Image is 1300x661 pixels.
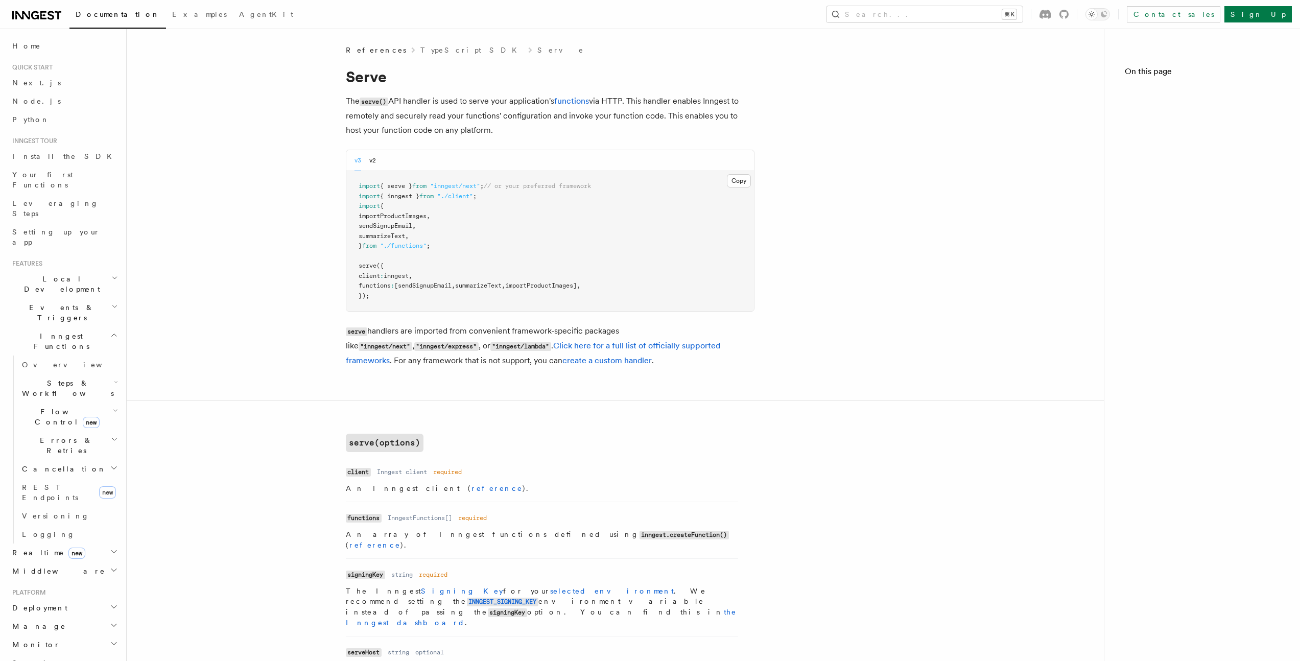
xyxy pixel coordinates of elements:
[359,213,427,220] span: importProductImages
[346,529,738,550] p: An array of Inngest functions defined using ( ).
[388,514,452,522] dd: InngestFunctions[]
[359,282,391,289] span: functions
[8,327,120,356] button: Inngest Functions
[388,648,409,656] dd: string
[727,174,751,187] button: Copy
[18,431,120,460] button: Errors & Retries
[8,603,67,613] span: Deployment
[577,282,580,289] span: ,
[12,41,41,51] span: Home
[490,342,551,351] code: "inngest/lambda"
[18,374,120,403] button: Steps & Workflows
[8,270,120,298] button: Local Development
[505,282,577,289] span: importProductImages]
[502,282,505,289] span: ,
[359,342,412,351] code: "inngest/next"
[18,356,120,374] a: Overview
[12,97,61,105] span: Node.js
[391,571,413,579] dd: string
[360,98,388,106] code: serve()
[346,468,371,477] code: client
[346,324,754,368] p: handlers are imported from convenient framework-specific packages like , , or . . For any framewo...
[1127,6,1220,22] a: Contact sales
[239,10,293,18] span: AgentKit
[419,193,434,200] span: from
[467,598,538,606] code: INNGEST_SIGNING_KEY
[420,45,523,55] a: TypeScript SDK
[380,182,412,190] span: { serve }
[22,530,75,538] span: Logging
[359,292,369,299] span: });
[384,272,409,279] span: inngest
[354,150,361,171] button: v3
[8,302,111,323] span: Events & Triggers
[12,171,73,189] span: Your first Functions
[99,486,116,499] span: new
[12,79,61,87] span: Next.js
[8,110,120,129] a: Python
[8,274,111,294] span: Local Development
[537,45,584,55] a: Serve
[473,193,477,200] span: ;
[415,648,444,656] dd: optional
[427,213,430,220] span: ,
[12,152,118,160] span: Install the SDK
[455,282,502,289] span: summarizeText
[359,202,380,209] span: import
[8,599,120,617] button: Deployment
[8,223,120,251] a: Setting up your app
[18,435,111,456] span: Errors & Retries
[427,242,430,249] span: ;
[826,6,1023,22] button: Search...⌘K
[359,242,362,249] span: }
[18,460,120,478] button: Cancellation
[412,222,416,229] span: ,
[8,562,120,580] button: Middleware
[480,182,484,190] span: ;
[8,92,120,110] a: Node.js
[8,74,120,92] a: Next.js
[166,3,233,28] a: Examples
[8,356,120,544] div: Inngest Functions
[562,356,652,365] a: create a custom handler
[76,10,160,18] span: Documentation
[376,262,384,269] span: ({
[359,182,380,190] span: import
[554,96,589,106] a: functions
[18,403,120,431] button: Flow Controlnew
[346,327,367,336] code: serve
[8,194,120,223] a: Leveraging Steps
[380,202,384,209] span: {
[550,587,674,595] a: selected environment
[8,137,57,145] span: Inngest tour
[172,10,227,18] span: Examples
[346,648,382,657] code: serveHost
[8,621,66,631] span: Manage
[18,407,112,427] span: Flow Control
[458,514,487,522] dd: required
[1125,65,1280,82] h4: On this page
[8,640,60,650] span: Monitor
[83,417,100,428] span: new
[394,282,452,289] span: [sendSignupEmail
[349,541,400,549] a: reference
[346,514,382,523] code: functions
[12,228,100,246] span: Setting up your app
[346,45,406,55] span: References
[359,272,380,279] span: client
[471,484,523,492] a: reference
[18,378,114,398] span: Steps & Workflows
[359,193,380,200] span: import
[380,242,427,249] span: "./functions"
[8,37,120,55] a: Home
[8,331,110,351] span: Inngest Functions
[22,483,78,502] span: REST Endpoints
[8,566,105,576] span: Middleware
[409,272,412,279] span: ,
[346,94,754,137] p: The API handler is used to serve your application's via HTTP. This handler enables Inngest to rem...
[12,115,50,124] span: Python
[437,193,473,200] span: "./client"
[452,282,455,289] span: ,
[8,588,46,597] span: Platform
[377,468,427,476] dd: Inngest client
